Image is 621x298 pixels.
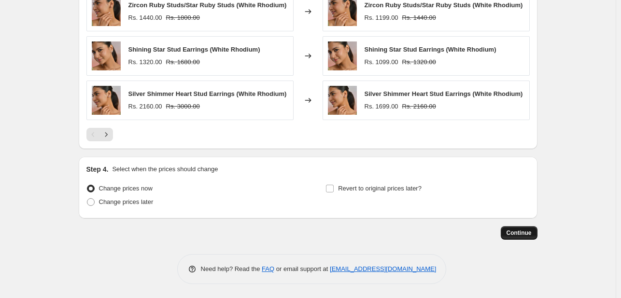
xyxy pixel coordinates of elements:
div: Rs. 1199.00 [365,13,398,23]
div: Rs. 1699.00 [365,102,398,111]
strike: Rs. 1320.00 [402,57,436,67]
div: Rs. 1440.00 [128,13,162,23]
span: Silver Shimmer Heart Stud Earrings (White Rhodium) [128,90,287,97]
span: Silver Shimmer Heart Stud Earrings (White Rhodium) [365,90,523,97]
button: Continue [501,226,537,240]
span: Change prices later [99,198,154,205]
p: Select when the prices should change [112,164,218,174]
a: [EMAIL_ADDRESS][DOMAIN_NAME] [330,265,436,272]
img: DSC_4882_80x.jpg [328,86,357,115]
strike: Rs. 1440.00 [402,13,436,23]
span: or email support at [274,265,330,272]
div: Rs. 1099.00 [365,57,398,67]
div: Rs. 1320.00 [128,57,162,67]
img: DSC_4912_80x.jpg [92,41,121,70]
strike: Rs. 1800.00 [166,13,200,23]
span: Zircon Ruby Studs/Star Ruby Studs (White Rhodium) [128,1,287,9]
span: Revert to original prices later? [338,185,422,192]
strike: Rs. 3000.00 [166,102,200,111]
h2: Step 4. [86,164,109,174]
span: Shining Star Stud Earrings (White Rhodium) [128,46,260,53]
span: Continue [507,229,532,237]
span: Shining Star Stud Earrings (White Rhodium) [365,46,496,53]
span: Need help? Read the [201,265,262,272]
img: DSC_4912_80x.jpg [328,41,357,70]
button: Next [99,128,113,141]
strike: Rs. 1680.00 [166,57,200,67]
a: FAQ [262,265,274,272]
img: DSC_4882_80x.jpg [92,86,121,115]
nav: Pagination [86,128,113,141]
span: Zircon Ruby Studs/Star Ruby Studs (White Rhodium) [365,1,523,9]
div: Rs. 2160.00 [128,102,162,111]
strike: Rs. 2160.00 [402,102,436,111]
span: Change prices now [99,185,153,192]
